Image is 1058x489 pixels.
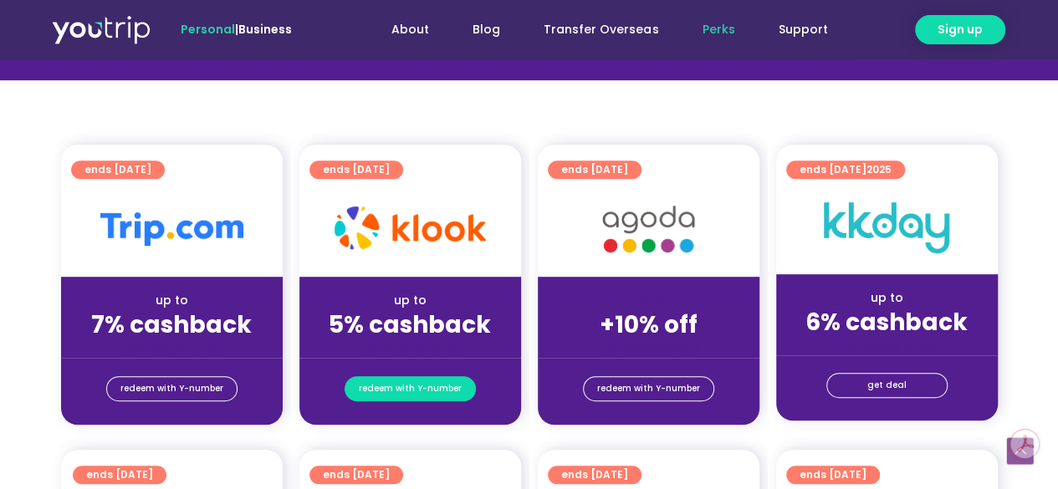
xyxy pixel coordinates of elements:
[359,377,462,400] span: redeem with Y-number
[337,14,849,45] nav: Menu
[73,466,166,484] a: ends [DATE]
[551,340,746,358] div: (for stays only)
[84,160,151,179] span: ends [DATE]
[74,340,269,358] div: (for stays only)
[786,466,880,484] a: ends [DATE]
[451,14,522,45] a: Blog
[548,160,641,179] a: ends [DATE]
[91,308,252,341] strong: 7% cashback
[238,21,292,38] a: Business
[329,308,491,341] strong: 5% cashback
[826,373,948,398] a: get deal
[86,466,153,484] span: ends [DATE]
[561,160,628,179] span: ends [DATE]
[633,292,664,308] span: up to
[786,160,905,179] a: ends [DATE]2025
[345,376,476,401] a: redeem with Y-number
[805,306,968,339] strong: 6% cashback
[181,21,235,38] span: Personal
[600,308,698,341] strong: +10% off
[548,466,641,484] a: ends [DATE]
[370,14,451,45] a: About
[120,377,223,400] span: redeem with Y-number
[309,466,403,484] a: ends [DATE]
[583,376,714,401] a: redeem with Y-number
[74,292,269,309] div: up to
[597,377,700,400] span: redeem with Y-number
[323,466,390,484] span: ends [DATE]
[106,376,238,401] a: redeem with Y-number
[800,466,866,484] span: ends [DATE]
[866,162,892,176] span: 2025
[181,21,292,38] span: |
[71,160,165,179] a: ends [DATE]
[938,21,983,38] span: Sign up
[756,14,849,45] a: Support
[309,160,403,179] a: ends [DATE]
[561,466,628,484] span: ends [DATE]
[522,14,680,45] a: Transfer Overseas
[323,160,390,179] span: ends [DATE]
[790,289,984,307] div: up to
[867,374,907,397] span: get deal
[790,338,984,355] div: (for stays only)
[313,340,508,358] div: (for stays only)
[800,160,892,179] span: ends [DATE]
[313,292,508,309] div: up to
[680,14,756,45] a: Perks
[915,15,1005,44] a: Sign up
